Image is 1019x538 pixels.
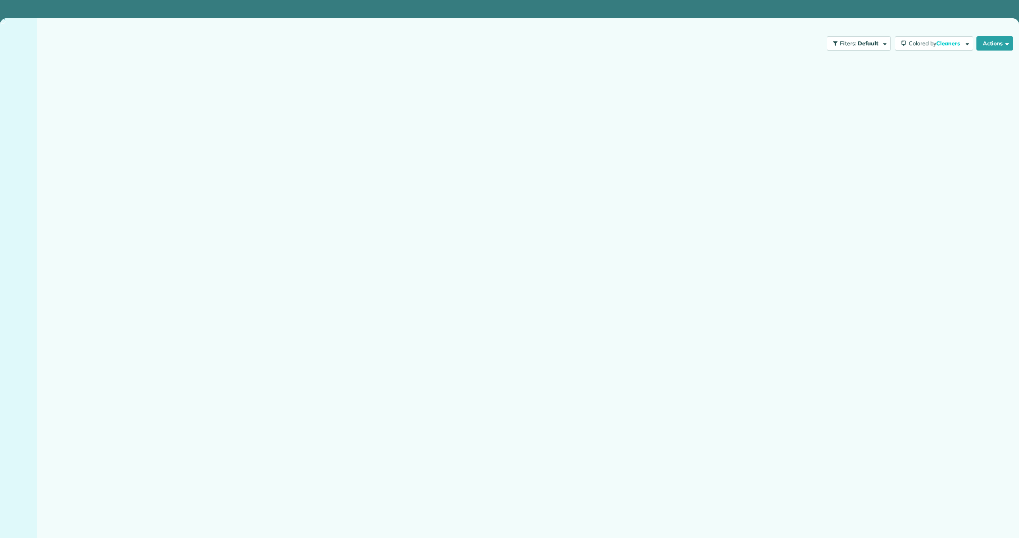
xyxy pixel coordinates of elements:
button: Colored byCleaners [895,36,973,51]
button: Actions [976,36,1013,51]
a: Filters: Default [823,36,891,51]
span: Cleaners [936,40,962,47]
span: Filters: [840,40,857,47]
span: Default [858,40,879,47]
button: Filters: Default [827,36,891,51]
span: Colored by [909,40,963,47]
